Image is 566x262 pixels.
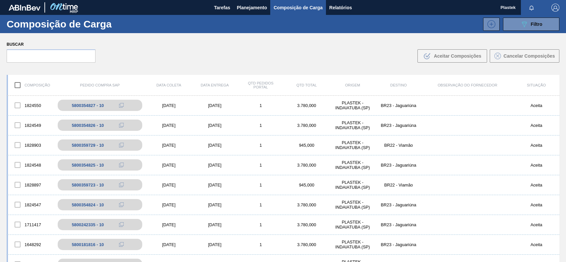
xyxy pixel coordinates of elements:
[330,83,376,87] div: Origem
[192,163,238,168] div: [DATE]
[146,123,192,128] div: [DATE]
[513,83,559,87] div: Situação
[146,242,192,247] div: [DATE]
[72,202,104,207] div: 5800354824 - 10
[480,18,500,31] div: Nova Composição
[192,183,238,187] div: [DATE]
[521,3,542,12] button: Notificações
[192,123,238,128] div: [DATE]
[551,4,559,12] img: Logout
[376,242,422,247] div: BR23 - Jaguariúna
[54,83,146,87] div: Pedido Compra SAP
[238,242,284,247] div: 1
[115,201,128,209] div: Copiar
[376,183,422,187] div: BR22 - Viamão
[513,163,559,168] div: Aceita
[376,222,422,227] div: BR23 - Jaguariúna
[513,103,559,108] div: Aceita
[284,202,330,207] div: 3.780,000
[329,4,352,12] span: Relatórios
[9,5,40,11] img: TNhmsLtSVTkK8tSr43FrP2fwEKptu5GPRR3wAAAABJRU5ErkJggg==
[192,242,238,247] div: [DATE]
[513,202,559,207] div: Aceita
[146,143,192,148] div: [DATE]
[513,143,559,148] div: Aceita
[284,83,330,87] div: Qtd Total
[237,4,267,12] span: Planejamento
[513,222,559,227] div: Aceita
[7,40,95,49] label: Buscar
[503,18,559,31] button: Filtro
[8,237,54,251] div: 1648292
[284,143,330,148] div: 945,000
[330,160,376,170] div: PLASTEK - INDAIATUBA (SP)
[284,242,330,247] div: 3.780,000
[330,200,376,210] div: PLASTEK - INDAIATUBA (SP)
[146,222,192,227] div: [DATE]
[417,49,487,63] button: Aceitar Composições
[376,83,422,87] div: Destino
[115,101,128,109] div: Copiar
[513,183,559,187] div: Aceita
[8,138,54,152] div: 1828903
[330,140,376,150] div: PLASTEK - INDAIATUBA (SP)
[146,83,192,87] div: Data coleta
[7,20,114,28] h1: Composição de Carga
[192,103,238,108] div: [DATE]
[8,198,54,212] div: 1824547
[192,222,238,227] div: [DATE]
[72,222,104,227] div: 5800242335 - 10
[238,202,284,207] div: 1
[330,239,376,249] div: PLASTEK - INDAIATUBA (SP)
[8,98,54,112] div: 1824550
[8,118,54,132] div: 1824549
[115,240,128,248] div: Copiar
[330,180,376,190] div: PLASTEK - INDAIATUBA (SP)
[238,222,284,227] div: 1
[8,178,54,192] div: 1828897
[192,83,238,87] div: Data entrega
[238,163,284,168] div: 1
[115,221,128,229] div: Copiar
[284,103,330,108] div: 3.780,000
[284,222,330,227] div: 3.780,000
[238,143,284,148] div: 1
[376,123,422,128] div: BR23 - Jaguariúna
[192,143,238,148] div: [DATE]
[330,120,376,130] div: PLASTEK - INDAIATUBA (SP)
[504,53,555,59] span: Cancelar Composições
[284,123,330,128] div: 3.780,000
[146,183,192,187] div: [DATE]
[513,123,559,128] div: Aceita
[72,123,104,128] div: 5800354826 - 10
[115,161,128,169] div: Copiar
[330,220,376,230] div: PLASTEK - INDAIATUBA (SP)
[146,103,192,108] div: [DATE]
[72,163,104,168] div: 5800354825 - 10
[8,78,54,92] div: Composição
[115,121,128,129] div: Copiar
[146,202,192,207] div: [DATE]
[274,4,323,12] span: Composição de Carga
[434,53,481,59] span: Aceitar Composições
[376,103,422,108] div: BR23 - Jaguariúna
[238,123,284,128] div: 1
[238,183,284,187] div: 1
[146,163,192,168] div: [DATE]
[376,143,422,148] div: BR22 - Viamão
[238,103,284,108] div: 1
[376,163,422,168] div: BR23 - Jaguariúna
[284,163,330,168] div: 3.780,000
[72,242,104,247] div: 5800181816 - 10
[238,81,284,89] div: Qtd Pedidos Portal
[115,181,128,189] div: Copiar
[8,158,54,172] div: 1824548
[72,143,104,148] div: 5800359729 - 10
[72,183,104,187] div: 5800359723 - 10
[192,202,238,207] div: [DATE]
[376,202,422,207] div: BR23 - Jaguariúna
[214,4,230,12] span: Tarefas
[421,83,513,87] div: Observação do Fornecedor
[8,218,54,232] div: 1711417
[115,141,128,149] div: Copiar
